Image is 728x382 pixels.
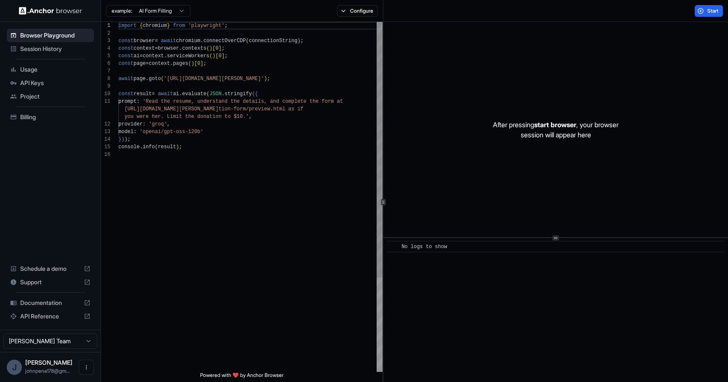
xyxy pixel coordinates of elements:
span: evaluate [182,91,206,97]
span: ; [222,45,225,51]
span: lete the form at [294,99,343,104]
span: = [146,61,149,67]
span: prompt [118,99,136,104]
span: Documentation [20,299,80,307]
span: connectionString [249,38,297,44]
span: 0 [215,45,218,51]
span: Project [20,92,91,101]
span: . [139,144,142,150]
span: console [118,144,139,150]
div: 1 [101,22,110,29]
span: [ [215,53,218,59]
div: 2 [101,29,110,37]
span: '[URL][DOMAIN_NAME][PERSON_NAME]' [164,76,264,82]
span: chromium [143,23,167,29]
div: 9 [101,83,110,90]
span: connectOverCDP [203,38,246,44]
span: 0 [219,53,222,59]
button: Start [695,5,723,17]
div: 3 [101,37,110,45]
span: model [118,129,134,135]
div: Browser Playground [7,29,94,42]
span: 'openai/gpt-oss-120b' [139,129,203,135]
span: ( [252,91,255,97]
span: ] [200,61,203,67]
div: Session History [7,42,94,56]
span: ) [264,76,267,82]
span: API Keys [20,79,91,87]
div: 7 [101,67,110,75]
span: ( [209,53,212,59]
div: 5 [101,52,110,60]
span: ] [219,45,222,51]
span: const [118,61,134,67]
span: } [118,136,121,142]
span: page [134,76,146,82]
div: API Keys [7,76,94,90]
div: 15 [101,143,110,151]
span: you were her. Limit the donation to $10.' [124,114,249,120]
span: ( [206,91,209,97]
span: result [158,144,176,150]
span: Powered with ❤️ by Anchor Browser [200,372,284,382]
span: : [136,99,139,104]
span: . [179,45,182,51]
span: result [134,91,152,97]
span: API Reference [20,312,80,321]
span: ] [222,53,225,59]
span: ( [155,144,158,150]
span: await [158,91,173,97]
span: start browser [534,120,576,129]
span: . [164,53,167,59]
div: 12 [101,120,110,128]
span: ) [191,61,194,67]
span: ai [134,53,139,59]
div: 10 [101,90,110,98]
span: import [118,23,136,29]
span: . [146,76,149,82]
span: ) [209,45,212,51]
span: . [200,38,203,44]
span: ) [121,136,124,142]
span: chromium [176,38,201,44]
span: ; [267,76,270,82]
span: [ [194,61,197,67]
div: Project [7,90,94,103]
span: tion-form/preview.html as if [219,106,304,112]
div: J [7,360,22,375]
span: = [155,45,158,51]
span: contexts [182,45,206,51]
div: Billing [7,110,94,124]
span: johnpena178@gmail.com [25,368,70,374]
div: Documentation [7,296,94,310]
span: . [222,91,225,97]
span: ; [203,61,206,67]
span: ai [173,91,179,97]
span: . [179,91,182,97]
div: API Reference [7,310,94,323]
span: ( [161,76,164,82]
span: await [161,38,176,44]
span: context [149,61,170,67]
span: await [118,76,134,82]
span: browser [158,45,179,51]
span: ) [212,53,215,59]
div: Support [7,275,94,289]
p: After pressing , your browser session will appear here [493,120,618,140]
span: page [134,61,146,67]
span: pages [173,61,188,67]
span: ) [124,136,127,142]
span: ( [188,61,191,67]
span: Browser Playground [20,31,91,40]
div: 14 [101,136,110,143]
span: 'playwright' [188,23,225,29]
span: Usage [20,65,91,74]
div: 8 [101,75,110,83]
span: example: [112,8,132,14]
span: Schedule a demo [20,264,80,273]
span: info [143,144,155,150]
span: const [118,91,134,97]
span: 'Read the resume, understand the details, and comp [143,99,294,104]
span: Billing [20,113,91,121]
span: ( [246,38,249,44]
